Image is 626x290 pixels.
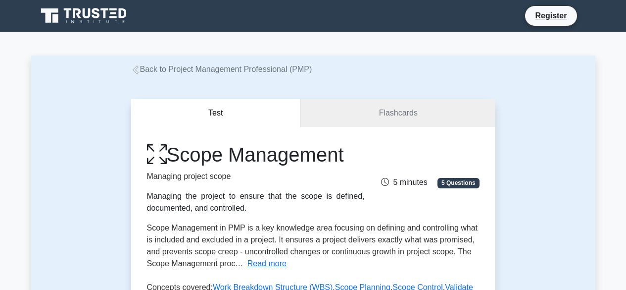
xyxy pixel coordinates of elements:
[529,9,573,22] a: Register
[247,258,287,270] button: Read more
[147,190,365,214] div: Managing the project to ensure that the scope is defined, documented, and controlled.
[381,178,427,186] span: 5 minutes
[131,99,301,127] button: Test
[147,224,478,268] span: Scope Management in PMP is a key knowledge area focusing on defining and controlling what is incl...
[147,171,365,182] p: Managing project scope
[437,178,479,188] span: 5 Questions
[147,143,365,167] h1: Scope Management
[301,99,495,127] a: Flashcards
[131,65,312,73] a: Back to Project Management Professional (PMP)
